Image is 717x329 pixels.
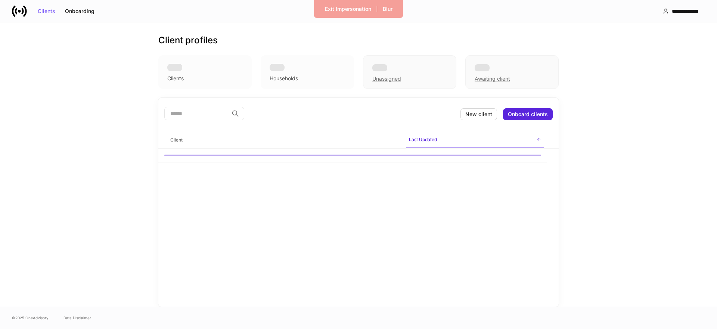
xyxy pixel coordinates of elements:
div: Unassigned [372,75,401,83]
h6: Client [170,136,183,143]
span: Last Updated [406,132,544,148]
div: Clients [167,75,184,82]
h6: Last Updated [409,136,437,143]
div: Onboard clients [508,112,548,117]
span: © 2025 OneAdvisory [12,315,49,321]
div: New client [465,112,492,117]
div: Unassigned [363,55,456,89]
div: Awaiting client [465,55,559,89]
button: Exit Impersonation [320,3,376,15]
div: Households [270,75,298,82]
div: Onboarding [65,9,94,14]
button: New client [460,108,497,120]
div: Blur [383,6,392,12]
div: Exit Impersonation [325,6,371,12]
div: Awaiting client [475,75,510,83]
button: Onboard clients [503,108,553,120]
div: Clients [38,9,55,14]
button: Clients [33,5,60,17]
span: Client [167,133,400,148]
button: Onboarding [60,5,99,17]
h3: Client profiles [158,34,218,46]
a: Data Disclaimer [63,315,91,321]
button: Blur [378,3,397,15]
